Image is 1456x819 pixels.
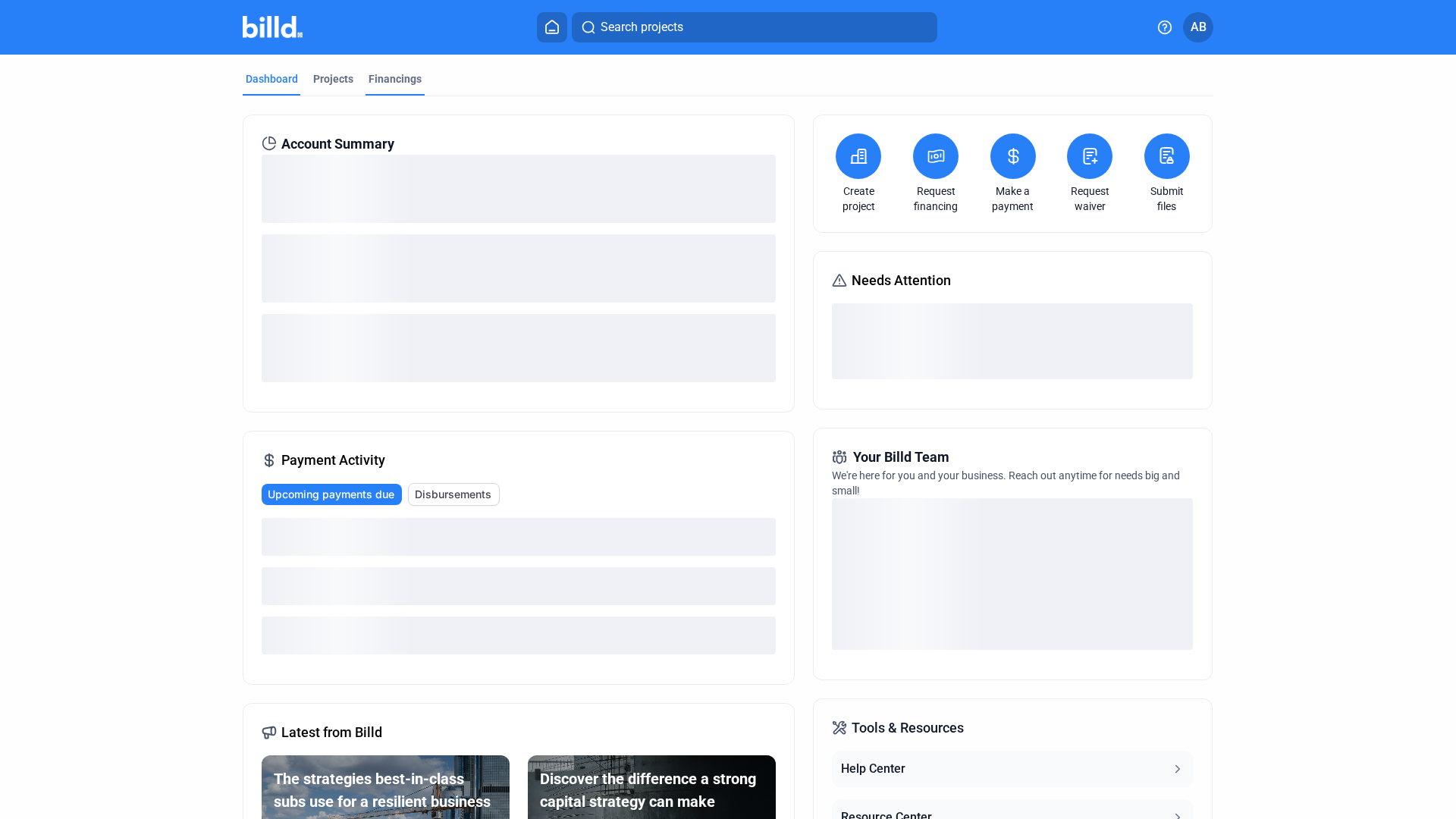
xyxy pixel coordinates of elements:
span: We're here for you and your business. Reach out anytime for needs big and small! [832,469,1180,497]
div: Dashboard [246,71,298,86]
span: Latest from Billd [281,722,382,743]
a: Make a payment [987,184,1040,214]
div: The strategies best-in-class subs use for a resilient business [274,767,497,813]
a: Request financing [909,184,962,214]
div: loading [262,567,776,605]
button: Disbursements [408,483,500,506]
a: Submit files [1141,184,1194,214]
button: Search projects [572,12,937,42]
button: Help Center [832,751,1193,787]
button: Upcoming payments due [262,484,402,505]
span: Search projects [601,18,683,36]
span: Your Billd Team [853,447,949,468]
span: Payment Activity [281,450,385,471]
div: Discover the difference a strong capital strategy can make [540,767,764,813]
span: Needs Attention [852,270,951,291]
span: AB [1191,18,1207,36]
a: Create project [832,184,885,214]
button: AB [1183,12,1213,42]
div: loading [262,518,776,556]
div: Help Center [841,760,905,778]
span: Tools & Resources [852,717,964,739]
span: Account Summary [281,133,394,155]
div: loading [262,314,776,382]
div: Financings [369,71,422,86]
div: Projects [313,71,353,86]
span: Upcoming payments due [268,487,394,502]
div: loading [262,155,776,223]
div: loading [832,303,1193,379]
span: Disbursements [415,487,491,502]
div: loading [262,617,776,654]
div: loading [832,498,1193,650]
div: loading [262,234,776,303]
a: Request waiver [1063,184,1116,214]
img: Billd Company Logo [243,16,303,38]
